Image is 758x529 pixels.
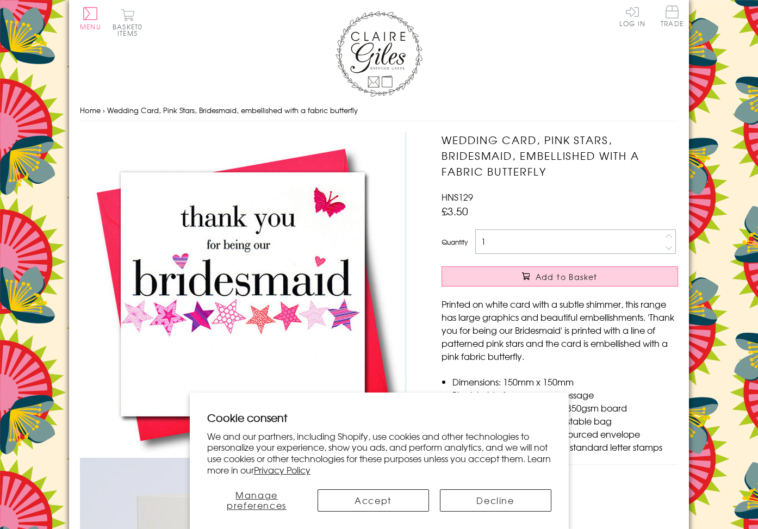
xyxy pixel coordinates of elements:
[103,105,105,115] span: ›
[442,266,678,287] button: Add to Basket
[80,99,678,122] nav: breadcrumbs
[80,132,406,458] img: Wedding Card, Pink Stars, Bridesmaid, embellished with a fabric butterfly
[227,488,287,512] span: Manage preferences
[80,105,101,115] a: Home
[452,388,678,401] li: Blank inside for your own message
[661,5,684,29] a: Trade
[442,132,678,179] h1: Wedding Card, Pink Stars, Bridesmaid, embellished with a fabric butterfly
[80,7,101,30] button: Menu
[536,271,598,282] span: Add to Basket
[318,489,429,512] button: Accept
[207,431,551,476] p: We and our partners, including Shopify, use cookies and other technologies to personalize your ex...
[80,22,101,32] span: Menu
[207,410,551,425] h2: Cookie consent
[442,190,473,203] span: HNS129
[117,22,142,38] span: 0 items
[335,11,423,97] img: Claire Giles Greetings Cards
[207,489,307,512] button: Manage preferences
[107,105,358,115] span: Wedding Card, Pink Stars, Bridesmaid, embellished with a fabric butterfly
[442,203,468,219] span: £3.50
[113,9,142,36] button: Basket0 items
[442,297,678,363] p: Printed on white card with a subtle shimmer, this range has large graphics and beautiful embellis...
[661,5,684,27] span: Trade
[619,5,645,27] a: Log In
[254,463,310,476] a: Privacy Policy
[440,489,551,512] button: Decline
[442,237,468,247] label: Quantity
[452,375,678,388] li: Dimensions: 150mm x 150mm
